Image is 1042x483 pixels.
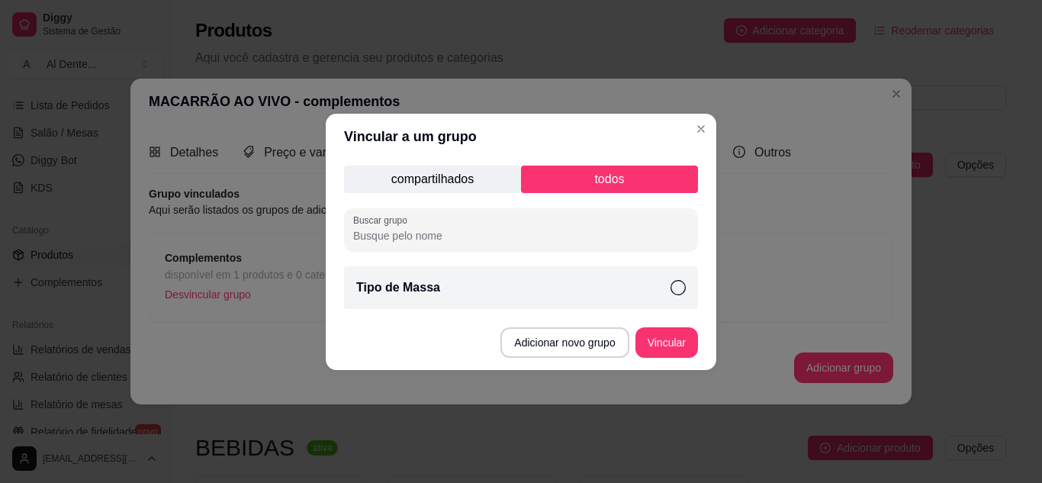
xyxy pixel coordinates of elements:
[689,117,713,141] button: Close
[353,214,413,227] label: Buscar grupo
[326,114,716,159] header: Vincular a um grupo
[521,166,698,193] p: todos
[353,228,689,243] input: Buscar grupo
[344,166,521,193] p: compartilhados
[635,327,698,358] button: Vincular
[500,327,629,358] button: Adicionar novo grupo
[356,279,440,297] p: Tipo de Massa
